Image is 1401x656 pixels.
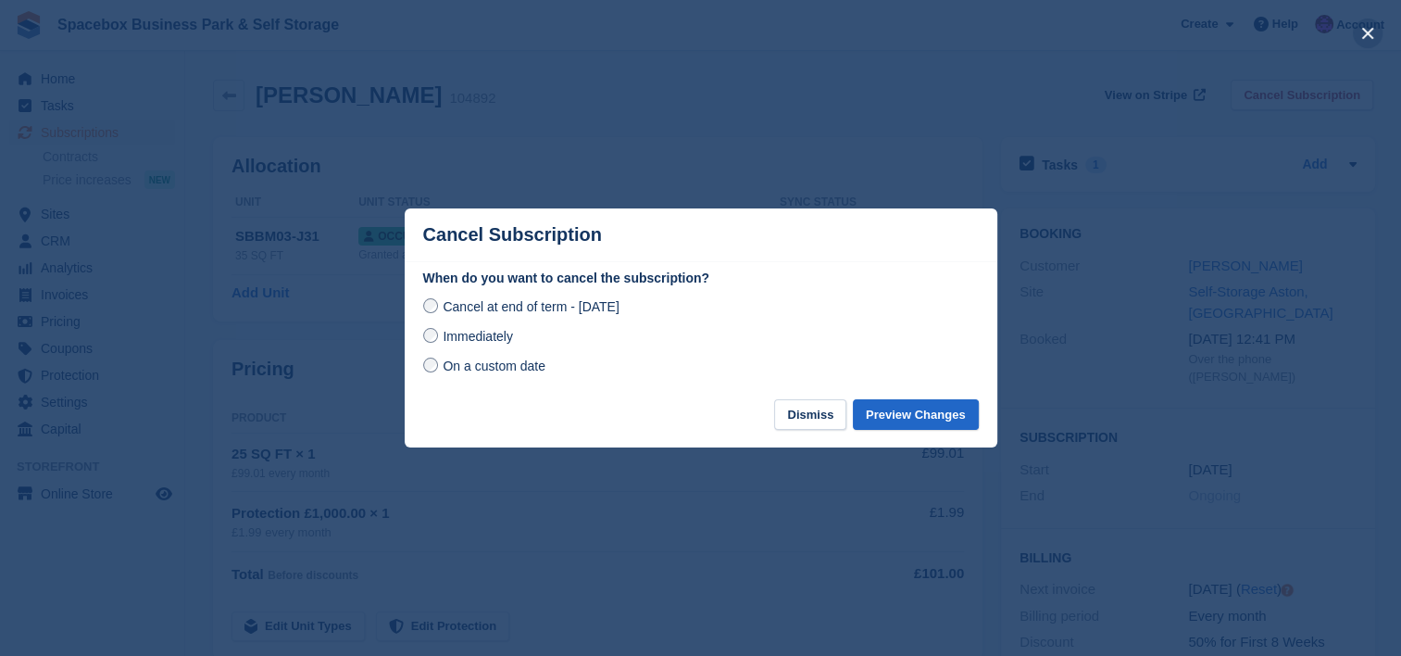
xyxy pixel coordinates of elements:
[443,299,619,314] span: Cancel at end of term - [DATE]
[423,358,438,372] input: On a custom date
[423,269,979,288] label: When do you want to cancel the subscription?
[853,399,979,430] button: Preview Changes
[1353,19,1382,48] button: close
[423,298,438,313] input: Cancel at end of term - [DATE]
[774,399,846,430] button: Dismiss
[443,329,512,344] span: Immediately
[443,359,545,373] span: On a custom date
[423,328,438,343] input: Immediately
[423,224,602,246] p: Cancel Subscription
